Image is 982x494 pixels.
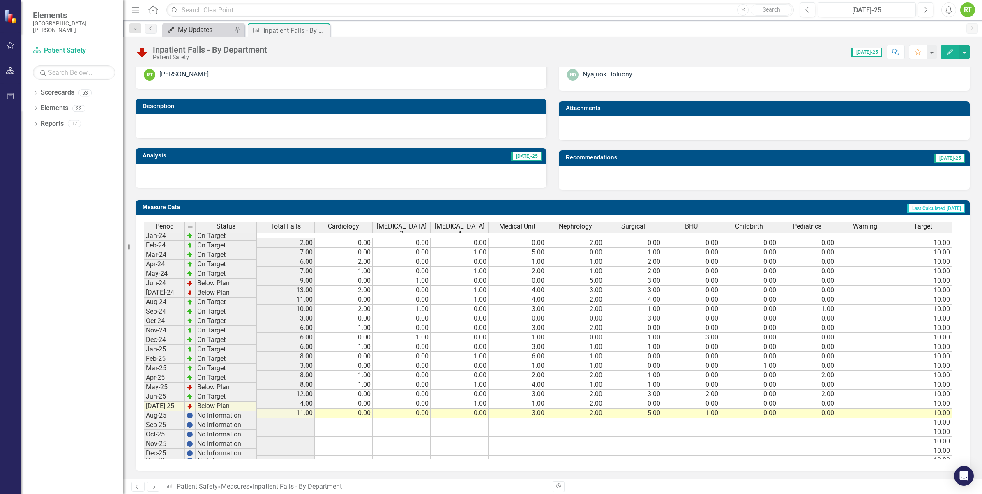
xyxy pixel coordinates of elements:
[662,248,720,257] td: 0.00
[136,46,149,59] img: Below Plan
[144,383,185,392] td: May-25
[373,257,431,267] td: 0.00
[144,250,185,260] td: Mar-24
[144,326,185,335] td: Nov-24
[489,238,546,248] td: 0.00
[257,371,315,380] td: 8.00
[315,238,373,248] td: 0.00
[144,373,185,383] td: Apr-25
[196,430,257,439] td: No Information
[604,352,662,361] td: 0.00
[604,314,662,323] td: 3.00
[315,390,373,399] td: 0.00
[315,314,373,323] td: 0.00
[431,371,489,380] td: 0.00
[546,380,604,390] td: 1.00
[187,431,193,438] img: BgCOk07PiH71IgAAAABJRU5ErkJggg==
[257,305,315,314] td: 10.00
[960,2,975,17] button: RT
[604,361,662,371] td: 0.00
[778,371,836,380] td: 2.00
[662,342,720,352] td: 0.00
[894,286,952,295] td: 10.00
[778,305,836,314] td: 1.00
[818,2,916,17] button: [DATE]-25
[373,314,431,323] td: 0.00
[894,380,952,390] td: 10.00
[662,276,720,286] td: 0.00
[315,371,373,380] td: 1.00
[894,305,952,314] td: 10.00
[187,289,193,296] img: TnMDeAgwAPMxUmUi88jYAAAAAElFTkSuQmCC
[662,361,720,371] td: 0.00
[546,399,604,409] td: 2.00
[778,248,836,257] td: 0.00
[431,276,489,286] td: 0.00
[720,286,778,295] td: 0.00
[489,323,546,333] td: 3.00
[187,355,193,362] img: zOikAAAAAElFTkSuQmCC
[894,390,952,399] td: 10.00
[778,267,836,276] td: 0.00
[546,361,604,371] td: 1.00
[144,260,185,269] td: Apr-24
[33,46,115,55] a: Patient Safety
[196,392,257,402] td: On Target
[720,342,778,352] td: 0.00
[604,342,662,352] td: 1.00
[662,314,720,323] td: 0.00
[662,295,720,305] td: 0.00
[431,333,489,342] td: 0.00
[431,286,489,295] td: 1.00
[778,352,836,361] td: 0.00
[489,286,546,295] td: 4.00
[489,409,546,418] td: 3.00
[187,412,193,419] img: BgCOk07PiH71IgAAAABJRU5ErkJggg==
[778,409,836,418] td: 0.00
[546,323,604,333] td: 2.00
[662,323,720,333] td: 0.00
[431,399,489,409] td: 1.00
[315,399,373,409] td: 0.00
[431,248,489,257] td: 1.00
[604,267,662,276] td: 2.00
[778,399,836,409] td: 0.00
[373,286,431,295] td: 0.00
[187,270,193,277] img: zOikAAAAAElFTkSuQmCC
[894,371,952,380] td: 10.00
[196,231,257,241] td: On Target
[196,298,257,307] td: On Target
[315,409,373,418] td: 0.00
[196,269,257,279] td: On Target
[315,248,373,257] td: 0.00
[257,390,315,399] td: 12.00
[720,390,778,399] td: 0.00
[546,238,604,248] td: 2.00
[489,361,546,371] td: 1.00
[894,361,952,371] td: 10.00
[144,364,185,373] td: Mar-25
[604,238,662,248] td: 0.00
[894,267,952,276] td: 10.00
[720,409,778,418] td: 0.00
[894,248,952,257] td: 10.00
[144,241,185,250] td: Feb-24
[720,248,778,257] td: 0.00
[662,286,720,295] td: 0.00
[763,6,780,13] span: Search
[315,352,373,361] td: 0.00
[373,380,431,390] td: 0.00
[257,295,315,305] td: 11.00
[373,371,431,380] td: 0.00
[187,422,193,428] img: BgCOk07PiH71IgAAAABJRU5ErkJggg==
[546,286,604,295] td: 3.00
[196,354,257,364] td: On Target
[720,267,778,276] td: 0.00
[720,333,778,342] td: 0.00
[257,314,315,323] td: 3.00
[662,399,720,409] td: 0.00
[821,5,913,15] div: [DATE]-25
[546,333,604,342] td: 0.00
[894,399,952,409] td: 10.00
[187,365,193,372] img: zOikAAAAAElFTkSuQmCC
